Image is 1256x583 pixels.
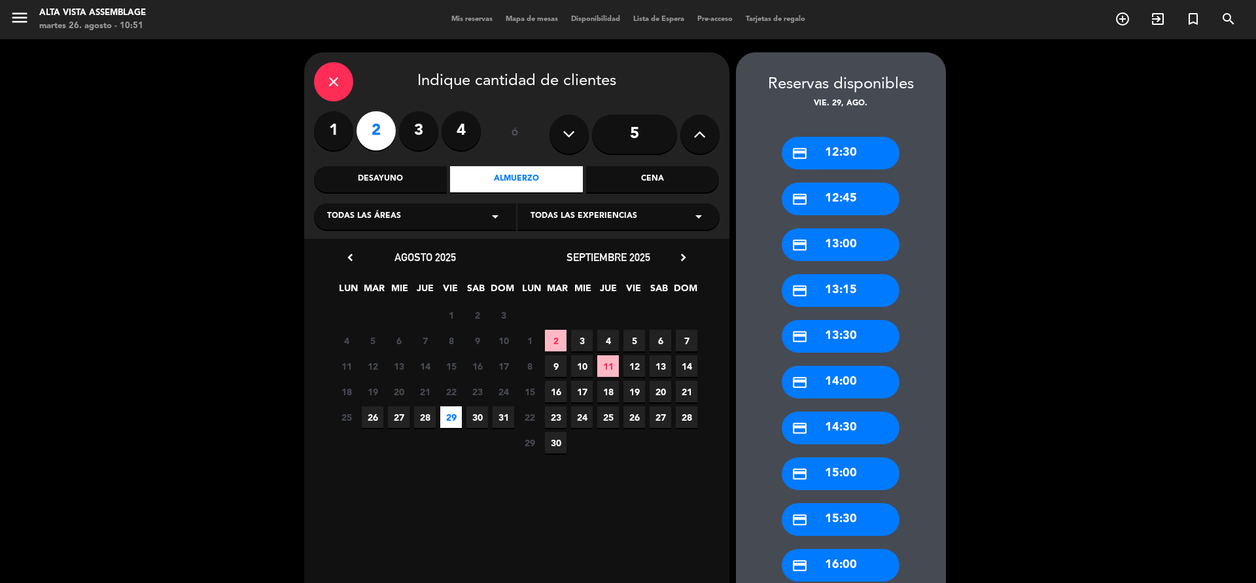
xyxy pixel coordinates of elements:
span: 13 [650,355,671,377]
span: 11 [597,355,619,377]
i: credit_card [792,374,808,391]
span: 25 [336,406,357,428]
div: 13:30 [782,320,899,353]
span: 21 [414,381,436,402]
div: vie. 29, ago. [736,97,946,111]
span: 22 [440,381,462,402]
span: 14 [676,355,697,377]
span: 7 [414,330,436,351]
span: 27 [650,406,671,428]
span: 25 [597,406,619,428]
span: 30 [466,406,488,428]
span: Mis reservas [445,16,499,23]
i: credit_card [792,512,808,528]
span: 8 [440,330,462,351]
div: Reservas disponibles [736,72,946,97]
span: 9 [545,355,567,377]
span: 17 [493,355,514,377]
span: JUE [414,281,436,302]
span: 31 [493,406,514,428]
span: 26 [362,406,383,428]
i: credit_card [792,328,808,345]
div: 12:45 [782,183,899,215]
span: 9 [466,330,488,351]
span: VIE [623,281,644,302]
span: 13 [388,355,410,377]
span: Tarjetas de regalo [739,16,812,23]
span: LUN [521,281,542,302]
span: JUE [597,281,619,302]
label: 4 [442,111,481,150]
span: 22 [519,406,540,428]
span: 8 [519,355,540,377]
span: SAB [465,281,487,302]
span: 6 [650,330,671,351]
span: Mapa de mesas [499,16,565,23]
i: menu [10,8,29,27]
label: 3 [399,111,438,150]
span: 4 [336,330,357,351]
i: credit_card [792,145,808,162]
i: add_circle_outline [1115,11,1130,27]
span: 21 [676,381,697,402]
span: MAR [546,281,568,302]
span: 30 [545,432,567,453]
span: 1 [519,330,540,351]
span: Todas las áreas [327,210,401,223]
label: 2 [357,111,396,150]
div: Indique cantidad de clientes [314,62,720,101]
span: 20 [650,381,671,402]
span: 15 [519,381,540,402]
span: 24 [493,381,514,402]
span: 19 [362,381,383,402]
div: 16:00 [782,549,899,582]
i: close [326,74,341,90]
span: 10 [571,355,593,377]
span: 3 [493,304,514,326]
span: 2 [466,304,488,326]
span: 12 [623,355,645,377]
span: MIE [389,281,410,302]
span: 4 [597,330,619,351]
span: 16 [466,355,488,377]
span: 15 [440,355,462,377]
div: 13:00 [782,228,899,261]
span: 29 [519,432,540,453]
i: credit_card [792,557,808,574]
span: 23 [545,406,567,428]
i: exit_to_app [1150,11,1166,27]
i: arrow_drop_down [487,209,503,224]
span: MAR [363,281,385,302]
i: credit_card [792,191,808,207]
span: VIE [440,281,461,302]
span: 24 [571,406,593,428]
div: 12:30 [782,137,899,169]
i: search [1221,11,1236,27]
i: chevron_left [343,251,357,264]
label: 1 [314,111,353,150]
span: 5 [623,330,645,351]
span: 26 [623,406,645,428]
div: 15:30 [782,503,899,536]
span: 27 [388,406,410,428]
span: 28 [414,406,436,428]
button: menu [10,8,29,32]
span: 17 [571,381,593,402]
i: turned_in_not [1185,11,1201,27]
span: agosto 2025 [394,251,456,264]
span: 19 [623,381,645,402]
div: 13:15 [782,274,899,307]
div: 14:30 [782,412,899,444]
i: arrow_drop_down [691,209,706,224]
i: credit_card [792,420,808,436]
i: chevron_right [676,251,690,264]
span: DOM [491,281,512,302]
div: Desayuno [314,166,447,192]
div: ó [494,111,536,157]
span: 29 [440,406,462,428]
span: 14 [414,355,436,377]
div: 14:00 [782,366,899,398]
span: Disponibilidad [565,16,627,23]
div: Almuerzo [450,166,583,192]
span: 28 [676,406,697,428]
